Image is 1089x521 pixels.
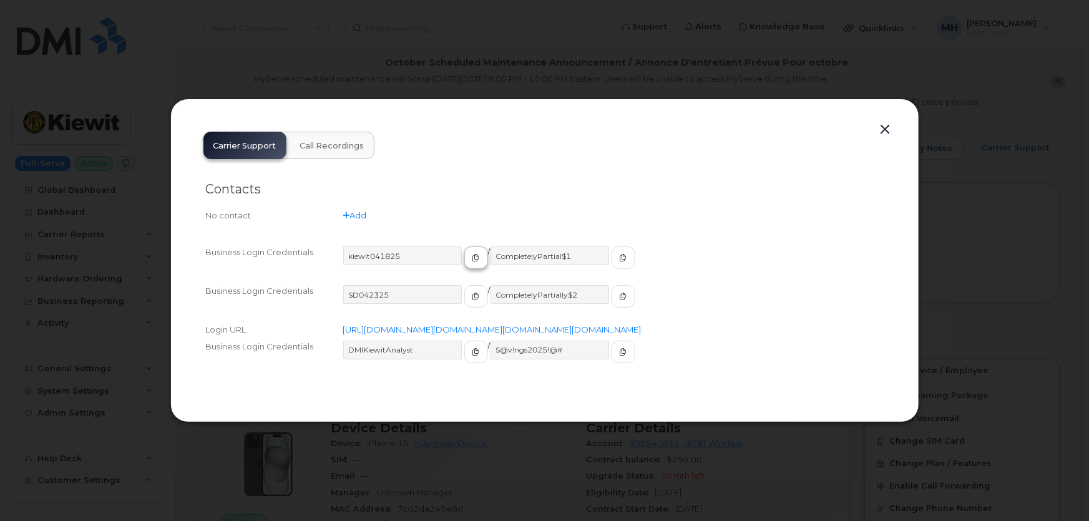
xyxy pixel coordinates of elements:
div: Business Login Credentials [206,285,343,319]
span: Call Recordings [300,141,364,151]
div: Login URL [206,324,343,336]
button: copy to clipboard [612,285,635,308]
div: / [343,246,884,280]
h2: Contacts [206,182,884,197]
div: / [343,341,884,374]
a: Add [343,210,367,220]
button: copy to clipboard [464,246,488,269]
button: copy to clipboard [612,246,635,269]
button: copy to clipboard [612,341,635,363]
iframe: Messenger Launcher [1035,467,1080,512]
button: copy to clipboard [464,341,488,363]
a: [URL][DOMAIN_NAME][DOMAIN_NAME][DOMAIN_NAME][DOMAIN_NAME] [343,324,642,334]
div: / [343,285,884,319]
button: copy to clipboard [464,285,488,308]
div: Business Login Credentials [206,246,343,280]
div: Business Login Credentials [206,341,343,374]
div: No contact [206,210,343,222]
